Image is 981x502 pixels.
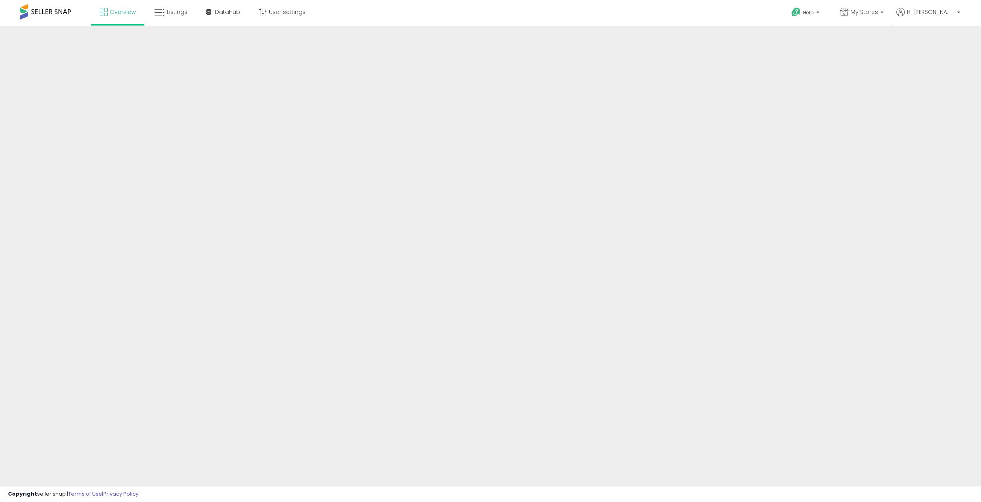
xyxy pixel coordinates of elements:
[791,7,801,17] i: Get Help
[785,1,827,26] a: Help
[907,8,955,16] span: Hi [PERSON_NAME]
[851,8,878,16] span: My Stores
[167,8,188,16] span: Listings
[110,8,136,16] span: Overview
[803,9,814,16] span: Help
[215,8,240,16] span: DataHub
[896,8,960,26] a: Hi [PERSON_NAME]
